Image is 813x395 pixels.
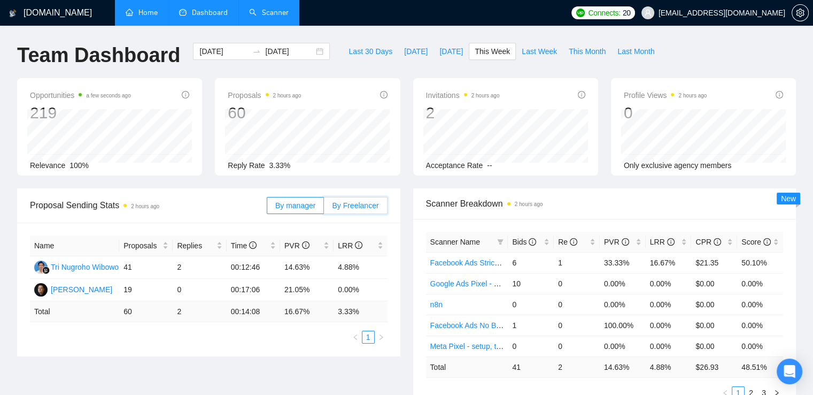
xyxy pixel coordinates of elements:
td: 2 [554,356,600,377]
span: left [352,334,359,340]
time: 2 hours ago [515,201,543,207]
a: setting [792,9,809,17]
span: Bids [512,238,536,246]
img: logo [9,5,17,22]
span: CPR [695,238,721,246]
span: info-circle [763,238,771,246]
td: 16.67 % [280,301,334,322]
td: 0 [508,294,554,315]
li: Next Page [375,331,388,344]
td: 0 [173,279,226,301]
th: Name [30,236,119,256]
td: 00:12:46 [227,256,280,279]
td: 2 [173,301,226,322]
img: TN [34,261,48,274]
span: Connects: [588,7,620,19]
td: 0.00% [600,273,646,294]
div: 2 [426,103,500,123]
span: Re [558,238,577,246]
span: LRR [650,238,675,246]
button: [DATE] [398,43,433,60]
span: info-circle [578,91,585,98]
button: This Week [469,43,516,60]
time: 2 hours ago [131,203,159,209]
span: info-circle [529,238,536,246]
td: $21.35 [691,252,737,273]
span: 3.33% [269,161,291,170]
td: 16.67% [646,252,692,273]
button: setting [792,4,809,21]
span: swap-right [252,47,261,56]
span: to [252,47,261,56]
time: 2 hours ago [273,93,301,98]
td: 0 [554,273,600,294]
span: filter [497,239,504,245]
td: $0.00 [691,336,737,356]
td: 0.00% [737,273,783,294]
td: 60 [119,301,173,322]
span: info-circle [622,238,629,246]
div: 0 [624,103,707,123]
a: Facebook Ads Strict Budget - V2 [430,259,538,267]
span: LRR [338,241,362,250]
a: homeHome [126,8,158,17]
button: This Month [563,43,611,60]
td: 0.00% [646,294,692,315]
button: Last 30 Days [343,43,398,60]
td: 0.00% [737,294,783,315]
td: $0.00 [691,315,737,336]
td: 14.63% [280,256,334,279]
span: Reply Rate [228,161,265,170]
span: Scanner Name [430,238,480,246]
span: info-circle [182,91,189,98]
td: $ 26.93 [691,356,737,377]
span: 20 [623,7,631,19]
span: Only exclusive agency members [624,161,732,170]
span: right [378,334,384,340]
span: dashboard [179,9,187,16]
span: This Month [569,45,606,57]
img: DS [34,283,48,297]
button: left [349,331,362,344]
td: 21.05% [280,279,334,301]
div: Open Intercom Messenger [777,359,802,384]
td: 6 [508,252,554,273]
span: This Week [475,45,510,57]
span: New [781,194,796,203]
span: info-circle [302,241,309,249]
td: 0.00% [646,273,692,294]
time: 2 hours ago [678,93,707,98]
td: 00:17:06 [227,279,280,301]
span: Dashboard [192,8,228,17]
span: Profile Views [624,89,707,102]
time: a few seconds ago [86,93,130,98]
span: Acceptance Rate [426,161,483,170]
td: 0.00% [646,315,692,336]
time: 2 hours ago [471,93,500,98]
div: 219 [30,103,131,123]
td: 19 [119,279,173,301]
span: Last 30 Days [349,45,392,57]
td: 50.10% [737,252,783,273]
span: [DATE] [439,45,463,57]
td: 0.00% [737,315,783,336]
td: 10 [508,273,554,294]
td: 2 [173,256,226,279]
a: DS[PERSON_NAME] [34,285,112,293]
span: info-circle [667,238,675,246]
span: Relevance [30,161,65,170]
span: Proposals [123,240,160,252]
img: gigradar-bm.png [42,267,50,274]
span: Last Week [522,45,557,57]
button: Last Month [611,43,660,60]
a: searchScanner [249,8,289,17]
td: 0.00% [646,336,692,356]
div: [PERSON_NAME] [51,284,112,295]
td: 14.63 % [600,356,646,377]
td: 0.00% [737,336,783,356]
div: 60 [228,103,301,123]
a: Meta Pixel - setup, troubleshooting, tracking [430,342,576,351]
td: 0 [508,336,554,356]
button: Last Week [516,43,563,60]
button: right [375,331,388,344]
